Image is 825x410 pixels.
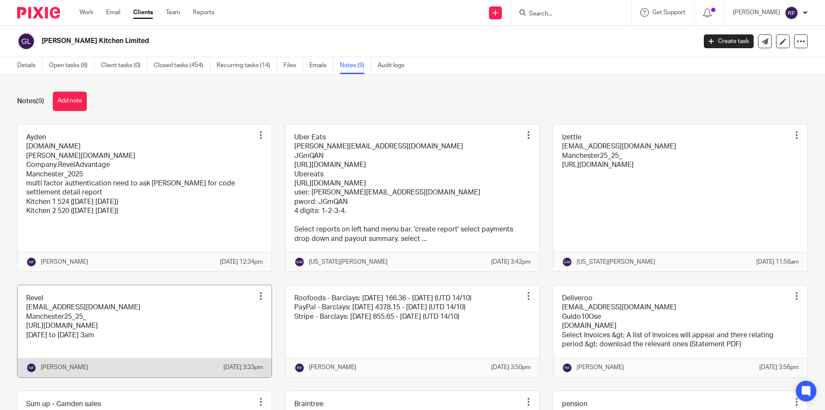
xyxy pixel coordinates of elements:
[49,57,95,74] a: Open tasks (8)
[577,258,655,266] p: [US_STATE][PERSON_NAME]
[528,10,605,18] input: Search
[577,363,624,372] p: [PERSON_NAME]
[41,258,88,266] p: [PERSON_NAME]
[217,57,277,74] a: Recurring tasks (14)
[704,34,754,48] a: Create task
[17,57,43,74] a: Details
[26,257,37,267] img: svg%3E
[53,92,87,111] button: Add note
[26,363,37,373] img: svg%3E
[41,363,88,372] p: [PERSON_NAME]
[166,8,180,17] a: Team
[223,363,263,372] p: [DATE] 3:33pm
[17,97,44,106] h1: Notes
[154,57,210,74] a: Closed tasks (454)
[133,8,153,17] a: Clients
[309,57,333,74] a: Emails
[340,57,371,74] a: Notes (9)
[562,363,572,373] img: svg%3E
[284,57,303,74] a: Files
[785,6,798,20] img: svg%3E
[36,98,44,105] span: (9)
[562,257,572,267] img: svg%3E
[17,7,60,18] img: Pixie
[309,363,356,372] p: [PERSON_NAME]
[733,8,780,17] p: [PERSON_NAME]
[294,257,305,267] img: svg%3E
[756,258,799,266] p: [DATE] 11:56am
[193,8,214,17] a: Reports
[491,258,531,266] p: [DATE] 3:42pm
[42,37,561,46] h2: [PERSON_NAME] Kitchen Limited
[309,258,388,266] p: [US_STATE][PERSON_NAME]
[759,363,799,372] p: [DATE] 3:56pm
[491,363,531,372] p: [DATE] 3:50pm
[220,258,263,266] p: [DATE] 12:34pm
[106,8,120,17] a: Email
[79,8,93,17] a: Work
[17,32,35,50] img: svg%3E
[378,57,411,74] a: Audit logs
[652,9,685,15] span: Get Support
[101,57,147,74] a: Client tasks (0)
[294,363,305,373] img: svg%3E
